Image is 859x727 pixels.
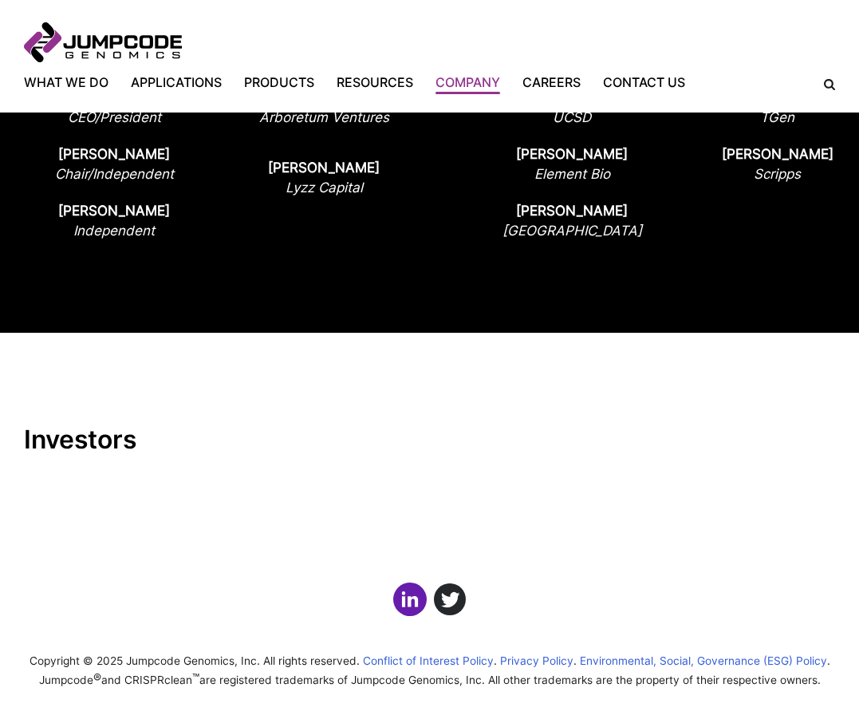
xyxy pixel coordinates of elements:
[24,73,813,92] nav: Primary Navigation
[516,146,628,162] strong: [PERSON_NAME]
[325,73,424,92] a: Resources
[722,146,833,162] strong: [PERSON_NAME]
[58,203,170,219] strong: [PERSON_NAME]
[363,654,497,667] a: Conflict of Interest Policy
[233,73,325,92] a: Products
[192,672,199,684] sup: ™
[424,73,511,92] a: Company
[58,146,170,162] strong: [PERSON_NAME]
[534,166,610,182] em: Element Bio
[268,160,380,176] strong: [PERSON_NAME]
[813,79,835,90] label: Search the site.
[30,654,360,667] span: Copyright © 2025 Jumpcode Genomics, Inc. All rights reserved.
[754,166,801,182] em: Scripps
[511,73,592,92] a: Careers
[259,109,389,125] em: Arboretum Ventures
[553,109,591,125] em: UCSD
[580,654,830,667] a: Environmental, Social, Governance (ESG) Policy
[516,203,628,219] strong: [PERSON_NAME]
[286,180,363,196] em: Lyzz Capital
[24,424,835,456] h2: Investors
[120,73,233,92] a: Applications
[24,669,835,688] p: Jumpcode and CRISPRclean are registered trademarks of Jumpcode Genomics, Inc. All other trademark...
[502,223,642,239] em: [GEOGRAPHIC_DATA]
[434,583,466,615] a: Click here to view us on Twitter
[68,109,161,125] em: CEO/President
[55,166,174,182] em: Chair/Independent
[500,654,577,667] a: Privacy Policy
[24,73,120,92] a: What We Do
[93,672,101,684] sup: ®
[760,109,794,125] em: TGen
[73,223,155,239] em: Independent
[592,73,696,92] a: Contact Us
[393,583,427,616] a: Click here to view us on LinkedIn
